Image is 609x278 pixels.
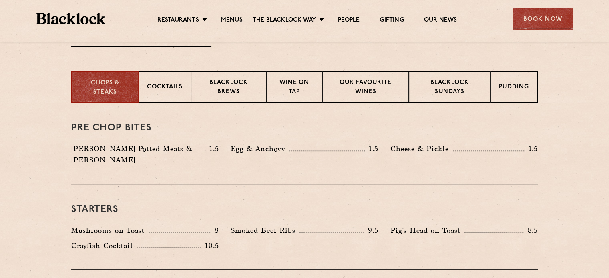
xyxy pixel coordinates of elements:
[71,123,538,133] h3: Pre Chop Bites
[365,144,378,154] p: 1.5
[71,204,538,215] h3: Starters
[199,78,258,97] p: Blacklock Brews
[499,83,529,93] p: Pudding
[364,225,378,236] p: 9.5
[523,225,538,236] p: 8.5
[231,225,299,236] p: Smoked Beef Ribs
[205,144,219,154] p: 1.5
[71,225,149,236] p: Mushrooms on Toast
[147,83,183,93] p: Cocktails
[231,143,289,154] p: Egg & Anchovy
[524,144,538,154] p: 1.5
[221,16,243,25] a: Menus
[157,16,199,25] a: Restaurants
[513,8,573,30] div: Book Now
[253,16,316,25] a: The Blacklock Way
[380,16,404,25] a: Gifting
[390,225,464,236] p: Pig's Head on Toast
[417,78,482,97] p: Blacklock Sundays
[424,16,457,25] a: Our News
[390,143,453,154] p: Cheese & Pickle
[338,16,360,25] a: People
[275,78,314,97] p: Wine on Tap
[331,78,400,97] p: Our favourite wines
[71,240,137,251] p: Crayfish Cocktail
[71,143,205,166] p: [PERSON_NAME] Potted Meats & [PERSON_NAME]
[201,240,219,251] p: 10.5
[210,225,219,236] p: 8
[36,13,106,24] img: BL_Textured_Logo-footer-cropped.svg
[80,79,130,97] p: Chops & Steaks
